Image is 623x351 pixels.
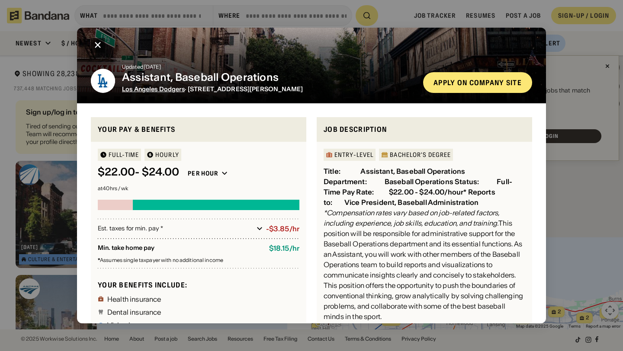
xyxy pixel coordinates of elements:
[98,186,299,191] div: at 40 hrs / wk
[91,69,115,93] img: Los Angeles Dodgers logo
[107,322,160,329] div: Vision insurance
[324,166,525,322] div: This position will be responsible for administrative support for the Baseball Operations departme...
[334,152,373,158] div: Entry-Level
[324,188,495,207] div: Reports to: Vice President, Baseball Administration
[107,309,161,316] div: Dental insurance
[98,124,299,135] div: Your pay & benefits
[122,71,416,84] div: Assistant, Baseball Operations
[342,188,467,196] div: Pay Rate: $22.00 - $24.00/hour*
[324,177,453,186] div: Department: Baseball Operations
[324,208,500,227] em: *Compensation rates vary based on job-related factors, including experience, job skills, educatio...
[122,86,416,93] div: · [STREET_ADDRESS][PERSON_NAME]
[98,244,262,252] div: Min. take home pay
[266,225,299,233] div: -$3.85/hr
[269,244,299,252] div: $ 18.15 / hr
[324,177,512,196] div: Status: Full-Time
[122,85,185,93] span: Los Angeles Dodgers
[155,152,179,158] div: HOURLY
[188,169,218,177] div: Per hour
[107,296,161,303] div: Health insurance
[324,167,465,175] div: Title: Assistant, Baseball Operations
[434,79,522,86] div: Apply on company site
[98,166,179,179] div: $ 22.00 - $24.00
[109,152,139,158] div: Full-time
[98,258,299,263] div: Assumes single taxpayer with no additional income
[324,124,525,135] div: Job Description
[98,224,253,233] div: Est. taxes for min. pay *
[98,281,299,290] div: Your benefits include:
[390,152,451,158] div: Bachelor's Degree
[122,64,416,70] div: Updated [DATE]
